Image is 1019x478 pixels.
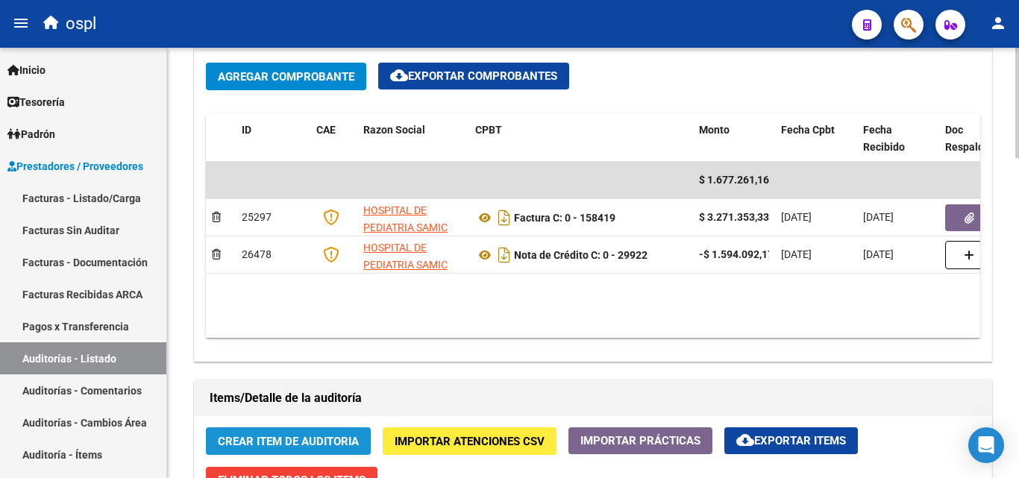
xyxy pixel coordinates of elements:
strong: $ 3.271.353,33 [699,211,769,223]
span: Prestadores / Proveedores [7,158,143,174]
span: 26478 [242,248,272,260]
mat-icon: menu [12,14,30,32]
span: 25297 [242,211,272,223]
datatable-header-cell: Fecha Recibido [857,114,939,163]
span: Razon Social [363,124,425,136]
span: ID [242,124,251,136]
strong: -$ 1.594.092,17 [699,248,774,260]
datatable-header-cell: ID [236,114,310,163]
span: Padrón [7,126,55,142]
span: Importar Prácticas [580,434,700,447]
span: Monto [699,124,730,136]
datatable-header-cell: Monto [693,114,775,163]
button: Exportar Comprobantes [378,63,569,89]
span: CPBT [475,124,502,136]
mat-icon: person [989,14,1007,32]
span: Doc Respaldatoria [945,124,1012,153]
span: Fecha Cpbt [781,124,835,136]
button: Crear Item de Auditoria [206,427,371,455]
span: ospl [66,7,96,40]
button: Exportar Items [724,427,858,454]
span: HOSPITAL DE PEDIATRIA SAMIC "PROFESOR [PERSON_NAME]" [363,204,448,267]
datatable-header-cell: CAE [310,114,357,163]
mat-icon: cloud_download [736,431,754,449]
span: Crear Item de Auditoria [218,435,359,448]
span: Tesorería [7,94,65,110]
datatable-header-cell: CPBT [469,114,693,163]
button: Agregar Comprobante [206,63,366,90]
datatable-header-cell: Fecha Cpbt [775,114,857,163]
mat-icon: cloud_download [390,66,408,84]
strong: Nota de Crédito C: 0 - 29922 [514,249,648,261]
span: [DATE] [781,248,812,260]
span: Exportar Comprobantes [390,69,557,83]
div: Open Intercom Messenger [968,427,1004,463]
span: Agregar Comprobante [218,70,354,84]
datatable-header-cell: Razon Social [357,114,469,163]
button: Importar Atenciones CSV [383,427,556,455]
button: Importar Prácticas [568,427,712,454]
span: [DATE] [863,248,894,260]
span: HOSPITAL DE PEDIATRIA SAMIC "PROFESOR [PERSON_NAME]" [363,242,448,304]
span: $ 1.677.261,16 [699,174,769,186]
i: Descargar documento [495,206,514,230]
h1: Items/Detalle de la auditoría [210,386,976,410]
span: Exportar Items [736,434,846,447]
i: Descargar documento [495,243,514,267]
span: Importar Atenciones CSV [395,435,545,448]
span: [DATE] [781,211,812,223]
span: CAE [316,124,336,136]
strong: Factura C: 0 - 158419 [514,212,615,224]
span: [DATE] [863,211,894,223]
span: Fecha Recibido [863,124,905,153]
span: Inicio [7,62,46,78]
